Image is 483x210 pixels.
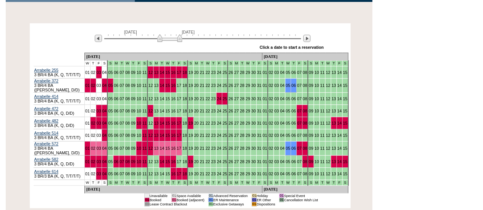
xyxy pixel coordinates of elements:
[314,133,319,138] a: 10
[251,133,256,138] a: 30
[131,133,136,138] a: 09
[108,109,113,113] a: 05
[137,133,141,138] a: 10
[320,133,325,138] a: 11
[137,83,141,88] a: 10
[160,146,164,151] a: 14
[211,70,216,75] a: 23
[297,83,302,88] a: 07
[223,70,227,75] a: 25
[34,106,58,111] a: Arrabelle 472
[188,121,193,125] a: 19
[257,83,262,88] a: 31
[309,109,313,113] a: 09
[85,133,90,138] a: 01
[171,96,176,101] a: 16
[91,133,95,138] a: 02
[205,133,210,138] a: 22
[228,109,233,113] a: 26
[303,133,307,138] a: 08
[91,70,95,75] a: 02
[234,121,239,125] a: 27
[188,96,193,101] a: 19
[263,133,267,138] a: 01
[211,96,216,101] a: 23
[205,70,210,75] a: 22
[291,121,296,125] a: 06
[200,83,204,88] a: 21
[183,70,187,75] a: 18
[223,96,227,101] a: 25
[137,121,141,125] a: 10
[131,121,136,125] a: 09
[223,121,227,125] a: 25
[280,121,284,125] a: 04
[125,70,130,75] a: 08
[34,141,58,146] a: Arrabelle 572
[246,121,250,125] a: 29
[240,109,244,113] a: 28
[97,70,101,75] a: 03
[331,109,336,113] a: 13
[95,35,102,42] img: Previous
[194,133,199,138] a: 20
[148,70,153,75] a: 12
[85,121,90,125] a: 01
[240,70,244,75] a: 28
[34,68,58,72] a: Arrabelle 255
[280,83,284,88] a: 04
[268,133,273,138] a: 02
[309,121,313,125] a: 09
[154,146,158,151] a: 13
[177,70,181,75] a: 17
[291,70,296,75] a: 06
[142,96,147,101] a: 11
[97,146,101,151] a: 03
[120,146,124,151] a: 07
[320,121,325,125] a: 11
[142,146,147,151] a: 11
[177,96,181,101] a: 17
[154,133,158,138] a: 13
[274,96,279,101] a: 03
[331,70,336,75] a: 13
[223,109,227,113] a: 25
[326,70,330,75] a: 12
[177,121,181,125] a: 17
[165,96,170,101] a: 15
[97,109,101,113] a: 03
[102,70,107,75] a: 04
[240,83,244,88] a: 28
[263,109,267,113] a: 01
[34,131,58,135] a: Arrabelle 514
[102,109,107,113] a: 04
[200,96,204,101] a: 21
[326,133,330,138] a: 12
[125,133,130,138] a: 08
[217,70,221,75] a: 24
[183,109,187,113] a: 18
[200,121,204,125] a: 21
[108,70,113,75] a: 05
[165,109,170,113] a: 15
[314,70,319,75] a: 10
[85,83,90,88] a: 01
[343,133,347,138] a: 15
[171,83,176,88] a: 16
[165,70,170,75] a: 15
[194,109,199,113] a: 20
[234,133,239,138] a: 27
[217,96,221,101] a: 24
[120,121,124,125] a: 07
[108,121,113,125] a: 05
[303,96,307,101] a: 08
[34,79,58,83] a: Arrabelle 372
[331,121,336,125] a: 13
[160,121,164,125] a: 14
[297,109,302,113] a: 07
[97,121,101,125] a: 03
[297,70,302,75] a: 07
[331,96,336,101] a: 13
[337,121,342,125] a: 14
[320,109,325,113] a: 11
